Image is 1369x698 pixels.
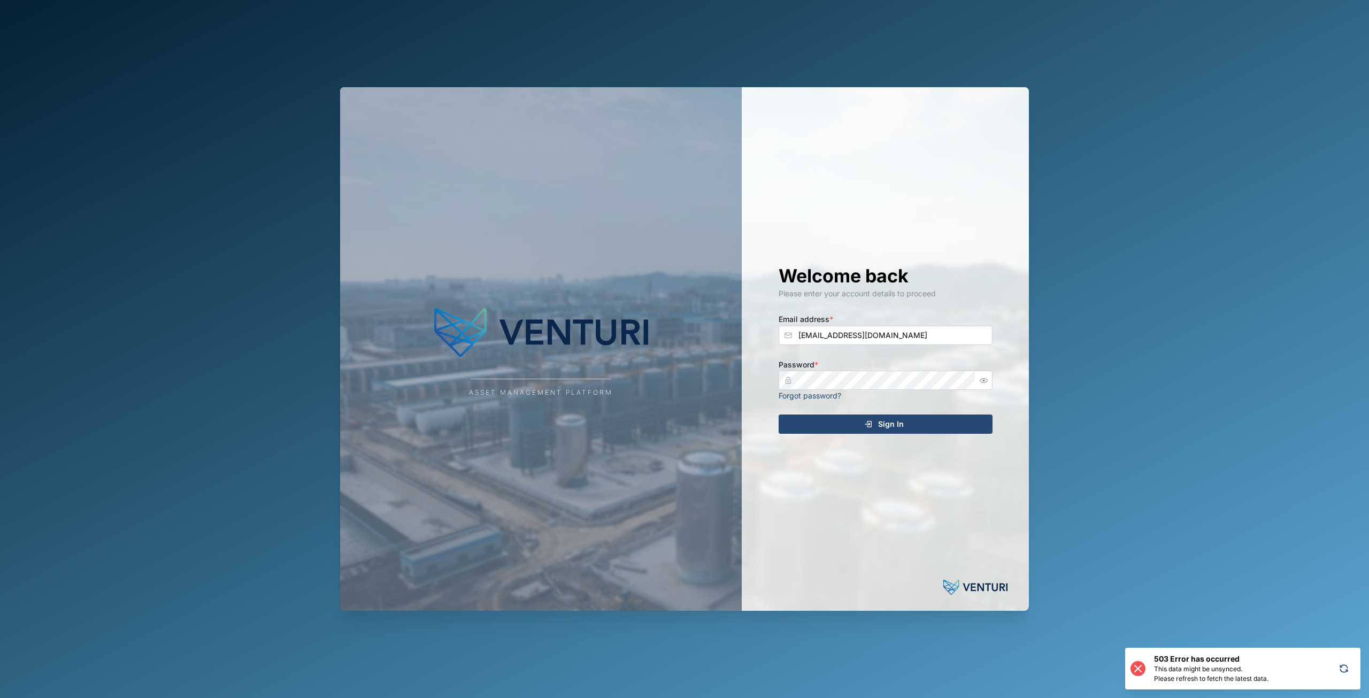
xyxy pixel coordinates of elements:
[779,264,993,288] h1: Welcome back
[779,359,818,371] label: Password
[943,577,1007,598] img: Powered by: Venturi
[779,326,993,345] input: Enter your email
[779,391,841,400] a: Forgot password?
[779,415,993,434] button: Sign In
[469,388,613,398] div: Asset Management Platform
[434,301,648,365] img: Company Logo
[1154,674,1268,684] div: Please refresh to fetch the latest data.
[779,313,833,325] label: Email address
[878,415,904,433] span: Sign In
[1154,653,1268,664] h6: 503 Error has occurred
[1154,664,1268,674] div: This data might be unsynced.
[779,288,993,300] div: Please enter your account details to proceed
